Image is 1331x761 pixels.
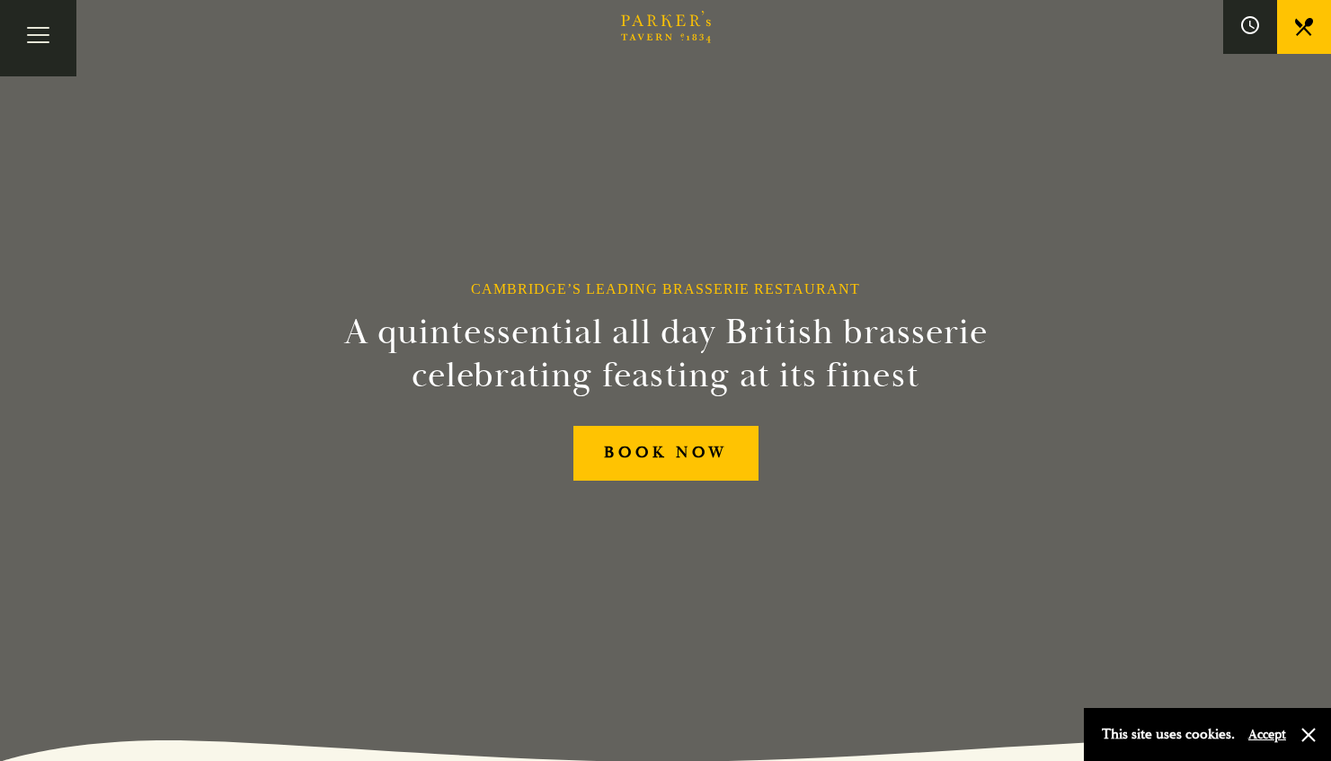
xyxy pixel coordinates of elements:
a: BOOK NOW [573,426,759,481]
h2: A quintessential all day British brasserie celebrating feasting at its finest [256,311,1076,397]
button: Close and accept [1300,726,1318,744]
button: Accept [1248,726,1286,743]
p: This site uses cookies. [1102,721,1235,748]
h1: Cambridge’s Leading Brasserie Restaurant [471,280,860,297]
